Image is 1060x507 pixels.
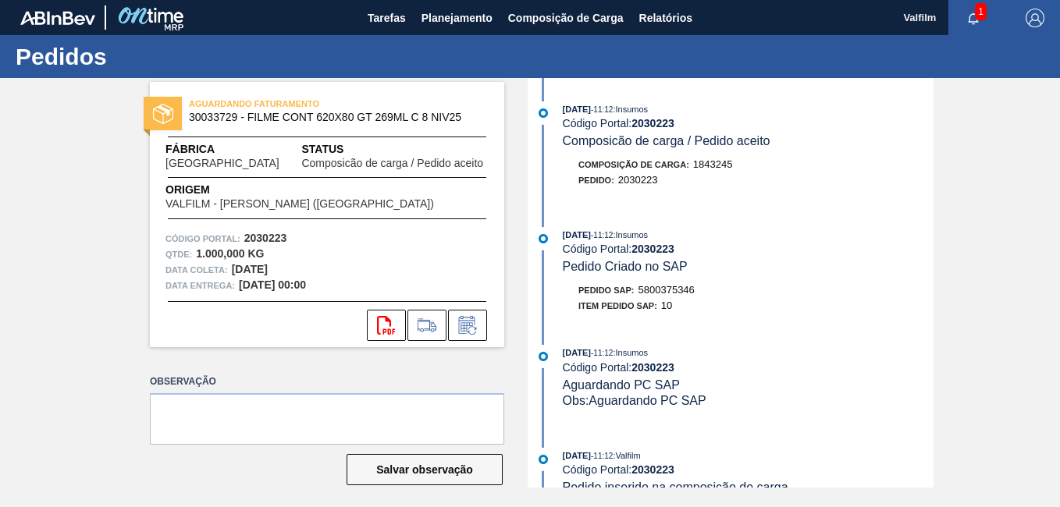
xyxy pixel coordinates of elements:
[539,234,548,243] img: atual
[301,141,489,158] span: Status
[563,105,591,114] span: [DATE]
[563,451,591,460] span: [DATE]
[591,452,613,460] span: - 11:12
[189,112,472,123] span: 30033729 - FILME CONT 620X80 GT 269ML C 8 NIV25
[165,231,240,246] span: Código Portal:
[150,370,504,393] label: Observação
[508,9,624,27] span: Composição de Carga
[196,247,264,260] strong: 1.000,000 KG
[367,310,406,341] div: Abrir arquivo PDF
[563,394,706,407] span: Obs: Aguardando PC SAP
[165,182,478,198] span: Origem
[1026,9,1044,27] img: Logout
[563,463,934,476] div: Código Portal:
[407,310,446,341] div: Ir para Composição de Carga
[165,158,279,169] span: [GEOGRAPHIC_DATA]
[639,9,692,27] span: Relatórios
[563,134,770,147] span: Composicão de carga / Pedido aceito
[422,9,493,27] span: Planejamento
[539,108,548,118] img: atual
[563,260,688,273] span: Pedido Criado no SAP
[563,243,934,255] div: Código Portal:
[613,230,648,239] span: : Insumos
[591,105,613,114] span: - 11:12
[347,454,503,485] button: Salvar observação
[631,117,674,129] strong: 2030223
[975,3,987,20] span: 1
[301,158,483,169] span: Composicão de carga / Pedido aceito
[165,141,301,158] span: Fábrica
[165,278,235,293] span: Data entrega:
[16,48,293,66] h1: Pedidos
[368,9,406,27] span: Tarefas
[613,348,648,357] span: : Insumos
[165,246,192,262] span: Qtde :
[448,310,487,341] div: Informar alteração no pedido
[563,378,680,392] span: Aguardando PC SAP
[232,263,268,275] strong: [DATE]
[539,455,548,464] img: atual
[948,7,998,29] button: Notificações
[563,117,934,129] div: Código Portal:
[563,361,934,374] div: Código Portal:
[563,348,591,357] span: [DATE]
[578,160,689,169] span: Composição de Carga :
[631,463,674,476] strong: 2030223
[563,480,788,494] span: Pedido inserido na composição de carga
[539,352,548,361] img: atual
[578,301,657,310] span: Item pedido SAP:
[661,300,672,311] span: 10
[189,96,407,112] span: AGUARDANDO FATURAMENTO
[591,349,613,357] span: - 11:12
[563,230,591,239] span: [DATE]
[244,232,287,244] strong: 2030223
[20,11,95,25] img: TNhmsLtSVTkK8tSr43FrP2fwEKptu5GPRR3wAAAABJRU5ErkJggg==
[165,262,228,278] span: Data coleta:
[153,104,173,124] img: status
[613,451,640,460] span: : Valfilm
[239,278,306,291] strong: [DATE] 00:00
[618,174,658,186] span: 2030223
[693,158,733,170] span: 1843245
[578,285,635,295] span: Pedido SAP:
[165,198,434,210] span: VALFILM - [PERSON_NAME] ([GEOGRAPHIC_DATA])
[591,231,613,239] span: - 11:12
[613,105,648,114] span: : Insumos
[578,175,614,185] span: Pedido :
[638,284,695,296] span: 5800375346
[631,361,674,374] strong: 2030223
[631,243,674,255] strong: 2030223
